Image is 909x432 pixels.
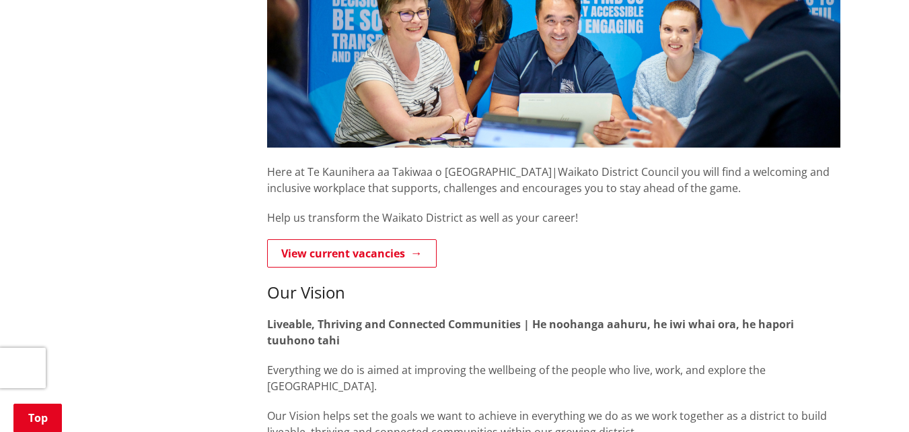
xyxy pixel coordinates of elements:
p: Everything we do is aimed at improving the wellbeing of the people who live, work, and explore th... [267,362,840,394]
p: Here at Te Kaunihera aa Takiwaa o [GEOGRAPHIC_DATA]|Waikato District Council you will find a welc... [267,148,840,196]
a: Top [13,404,62,432]
h3: Our Vision [267,283,840,303]
p: Help us transform the Waikato District as well as your career! [267,210,840,226]
a: View current vacancies [267,239,437,268]
iframe: Messenger Launcher [847,375,896,424]
strong: Liveable, Thriving and Connected Communities | He noohanga aahuru, he iwi whai ora, he hapori tuu... [267,317,794,348]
